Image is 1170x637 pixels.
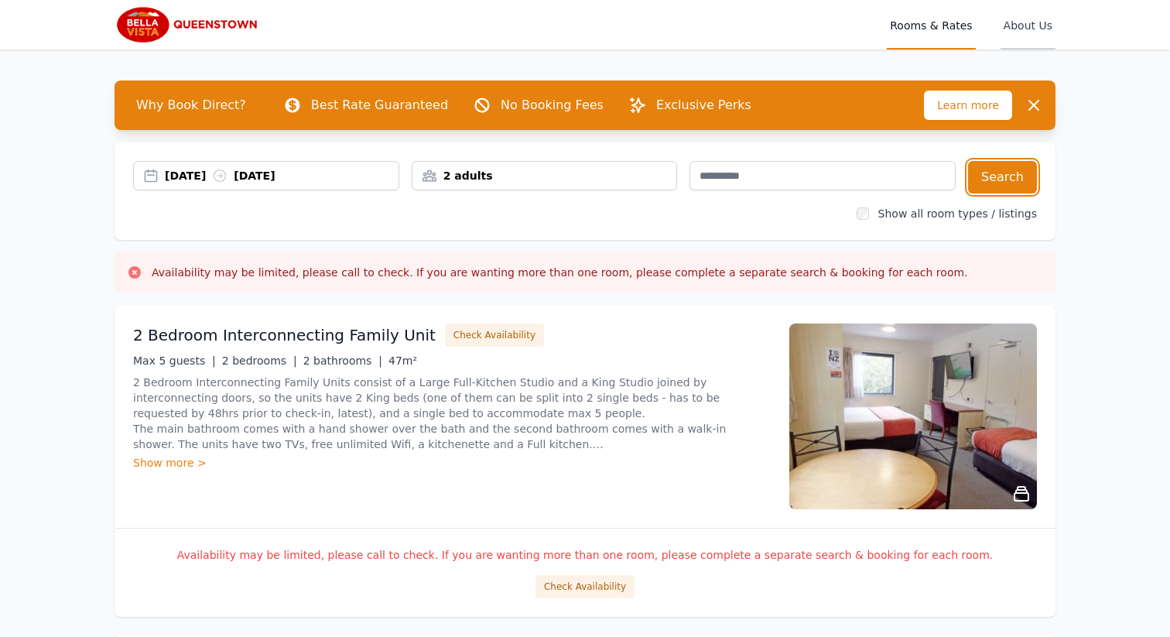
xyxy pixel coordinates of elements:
[535,575,635,598] button: Check Availability
[165,168,399,183] div: [DATE] [DATE]
[656,96,751,115] p: Exclusive Perks
[445,324,544,347] button: Check Availability
[133,354,216,367] span: Max 5 guests |
[133,324,436,346] h3: 2 Bedroom Interconnecting Family Unit
[924,91,1012,120] span: Learn more
[222,354,297,367] span: 2 bedrooms |
[412,168,677,183] div: 2 adults
[501,96,604,115] p: No Booking Fees
[303,354,382,367] span: 2 bathrooms |
[133,375,771,452] p: 2 Bedroom Interconnecting Family Units consist of a Large Full-Kitchen Studio and a King Studio j...
[124,90,258,121] span: Why Book Direct?
[152,265,968,280] h3: Availability may be limited, please call to check. If you are wanting more than one room, please ...
[878,207,1037,220] label: Show all room types / listings
[388,354,417,367] span: 47m²
[133,455,771,471] div: Show more >
[311,96,448,115] p: Best Rate Guaranteed
[115,6,263,43] img: Bella Vista Queenstown
[133,547,1037,563] p: Availability may be limited, please call to check. If you are wanting more than one room, please ...
[968,161,1037,193] button: Search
